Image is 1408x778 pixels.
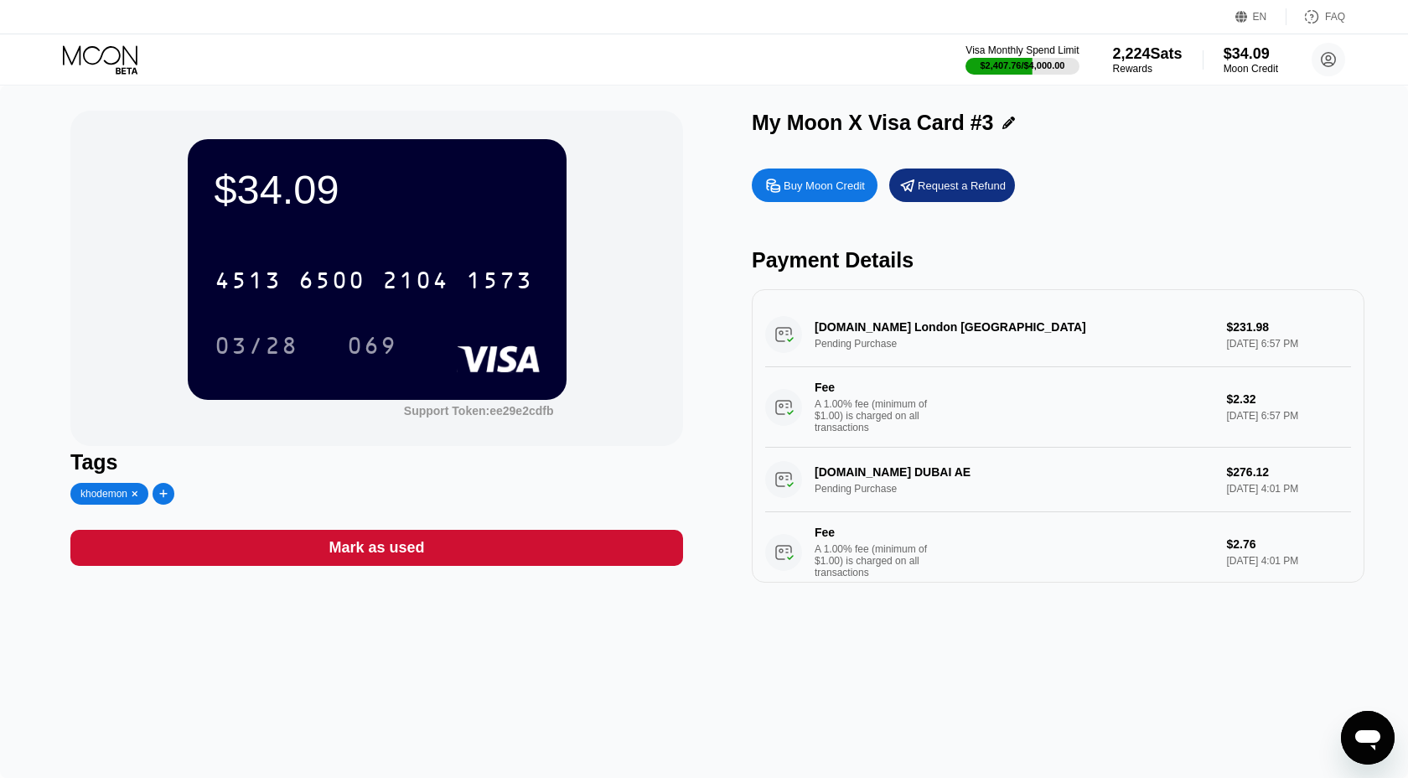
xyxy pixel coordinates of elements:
div: EN [1235,8,1286,25]
div: Buy Moon Credit [784,179,865,193]
div: My Moon X Visa Card #3 [752,111,994,135]
div: Tags [70,450,683,475]
div: 2104 [382,269,449,296]
div: 069 [347,335,397,361]
div: 1573 [466,269,533,296]
div: 6500 [298,269,365,296]
div: khodemon [80,488,127,500]
div: Fee [815,526,932,539]
div: $34.09Moon Credit [1224,45,1278,75]
div: A 1.00% fee (minimum of $1.00) is charged on all transactions [815,398,940,433]
div: Fee [815,381,932,394]
div: Payment Details [752,248,1364,272]
div: A 1.00% fee (minimum of $1.00) is charged on all transactions [815,543,940,578]
div: Support Token:ee29e2cdfb [404,404,554,418]
div: 4513 [215,269,282,296]
div: FeeA 1.00% fee (minimum of $1.00) is charged on all transactions$2.32[DATE] 6:57 PM [765,367,1351,448]
div: [DATE] 6:57 PM [1227,410,1351,422]
div: Moon Credit [1224,63,1278,75]
div: Visa Monthly Spend Limit [965,44,1079,56]
div: $2.76 [1227,537,1351,551]
div: Request a Refund [889,169,1015,202]
div: FAQ [1325,11,1345,23]
div: Visa Monthly Spend Limit$2,407.76/$4,000.00 [965,44,1079,75]
div: Buy Moon Credit [752,169,877,202]
div: 2,224 Sats [1113,45,1183,63]
div: FeeA 1.00% fee (minimum of $1.00) is charged on all transactions$2.76[DATE] 4:01 PM [765,512,1351,593]
div: Request a Refund [918,179,1006,193]
div: FAQ [1286,8,1345,25]
div: 069 [334,324,410,366]
div: EN [1253,11,1267,23]
div: $34.09 [215,166,540,213]
div: 03/28 [215,335,298,361]
div: $2,407.76 / $4,000.00 [980,60,1064,70]
div: [DATE] 4:01 PM [1227,555,1351,567]
iframe: Button to launch messaging window [1341,711,1395,765]
div: $2.32 [1227,392,1351,406]
div: Rewards [1113,63,1183,75]
div: 2,224SatsRewards [1113,45,1183,75]
div: Mark as used [329,538,424,558]
div: $34.09 [1224,45,1278,63]
div: Mark as used [70,530,683,566]
div: 03/28 [202,324,311,366]
div: 4513650021041573 [204,259,543,301]
div: Support Token: ee29e2cdfb [404,404,554,418]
